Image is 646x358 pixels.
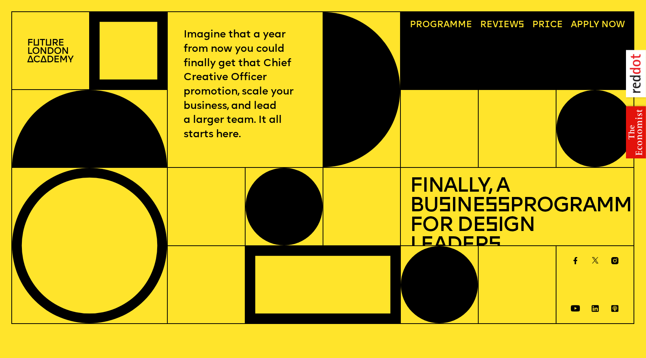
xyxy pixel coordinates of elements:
[571,20,577,29] span: A
[405,17,477,34] a: Programme
[410,177,624,256] h1: Finally, a Bu ine Programme for De ign Leader
[566,17,629,34] a: Apply now
[485,196,510,217] span: ss
[438,196,451,217] span: s
[488,235,501,256] span: s
[184,28,306,142] p: Imagine that a year from now you could finally get that Chief Creative Officer promotion, scale y...
[476,17,529,34] a: Reviews
[528,17,567,34] a: Price
[485,215,498,236] span: s
[444,20,450,29] span: a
